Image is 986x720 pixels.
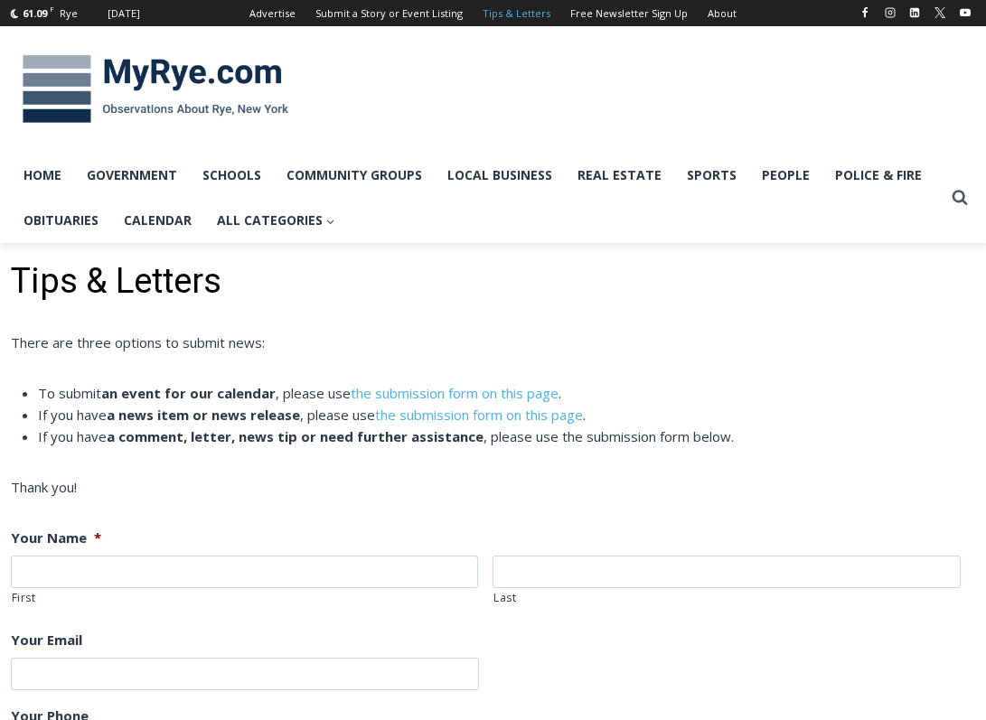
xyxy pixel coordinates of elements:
li: To submit , please use . [38,382,976,404]
img: MyRye.com [11,42,300,136]
label: Last [493,589,961,607]
div: [DATE] [108,5,140,22]
a: All Categories [204,198,348,243]
a: the submission form on this page [351,384,559,402]
a: Real Estate [565,153,674,198]
a: the submission form on this page [375,406,583,424]
span: 61.09 [23,6,47,20]
a: Local Business [435,153,565,198]
a: Sports [674,153,749,198]
a: Instagram [879,2,901,23]
a: Police & Fire [822,153,934,198]
strong: a news item or news release [107,406,300,424]
a: Facebook [854,2,876,23]
label: First [12,589,479,607]
a: Obituaries [11,198,111,243]
nav: Primary Navigation [11,153,944,244]
span: All Categories [217,210,335,230]
a: Home [11,153,74,198]
li: If you have , please use the submission form below. [38,425,976,447]
strong: an event for our calendar [101,384,276,402]
a: YouTube [954,2,976,23]
a: Calendar [111,198,204,243]
div: Rye [60,5,78,22]
a: X [929,2,951,23]
p: Thank you! [11,476,976,498]
li: If you have , please use . [38,404,976,425]
a: Community Groups [274,153,435,198]
h1: Tips & Letters [11,261,976,303]
button: View Search Form [944,182,976,214]
strong: a comment, letter, news tip or need further assistance [107,427,484,445]
a: People [749,153,822,198]
p: There are three options to submit news: [11,332,976,353]
span: F [50,4,54,14]
a: Government [74,153,190,198]
label: Your Name [11,529,101,547]
a: Schools [190,153,274,198]
a: Linkedin [904,2,925,23]
label: Your Email [11,631,82,650]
